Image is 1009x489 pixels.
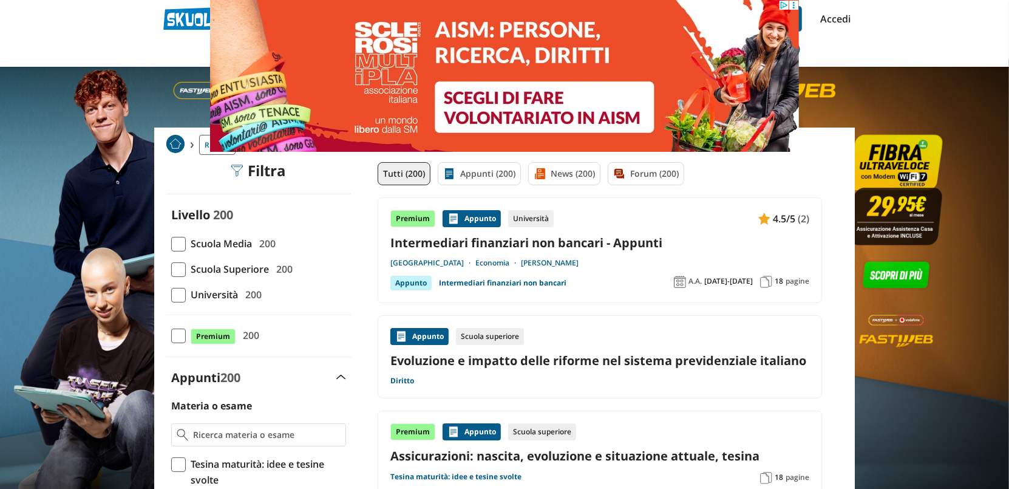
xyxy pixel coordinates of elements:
[775,473,783,482] span: 18
[191,329,236,344] span: Premium
[171,399,252,412] label: Materia o esame
[390,472,521,482] a: Tesina maturità: idee e tesine svolte
[177,429,188,441] img: Ricerca materia o esame
[390,423,435,440] div: Premium
[238,327,259,343] span: 200
[171,207,210,223] label: Livello
[443,423,501,440] div: Appunto
[786,473,809,482] span: pagine
[240,287,262,303] span: 200
[608,162,684,185] a: Forum (200)
[820,6,846,32] a: Accedi
[528,162,600,185] a: News (200)
[390,258,475,268] a: [GEOGRAPHIC_DATA]
[271,261,293,277] span: 200
[213,207,233,223] span: 200
[786,276,809,286] span: pagine
[534,168,546,180] img: News filtro contenuto
[390,448,809,464] a: Assicurazioni: nascita, evoluzione e situazione attuale, tesina
[390,210,435,227] div: Premium
[186,261,269,277] span: Scuola Superiore
[447,213,460,225] img: Appunti contenuto
[193,429,341,441] input: Ricerca materia o esame
[390,376,414,386] a: Diritto
[220,369,240,386] span: 200
[456,328,524,345] div: Scuola superiore
[443,210,501,227] div: Appunto
[688,276,702,286] span: A.A.
[395,330,407,343] img: Appunti contenuto
[231,162,287,179] div: Filtra
[186,236,252,251] span: Scuola Media
[390,352,809,369] a: Evoluzione e impatto delle riforme nel sistema previdenziale italiano
[758,213,770,225] img: Appunti contenuto
[166,135,185,153] img: Home
[443,168,455,180] img: Appunti filtro contenuto
[336,375,346,380] img: Apri e chiudi sezione
[390,234,809,251] a: Intermediari finanziari non bancari - Appunti
[613,168,625,180] img: Forum filtro contenuto
[508,423,576,440] div: Scuola superiore
[390,276,432,290] div: Appunto
[186,456,346,488] span: Tesina maturità: idee e tesine svolte
[254,236,276,251] span: 200
[775,276,783,286] span: 18
[521,258,579,268] a: [PERSON_NAME]
[438,162,521,185] a: Appunti (200)
[231,165,243,177] img: Filtra filtri mobile
[439,276,566,290] a: Intermediari finanziari non bancari
[171,369,240,386] label: Appunti
[773,211,795,227] span: 4.5/5
[760,276,772,288] img: Pagine
[798,211,809,227] span: (2)
[166,135,185,155] a: Home
[199,135,236,155] a: Ricerca
[475,258,521,268] a: Economia
[447,426,460,438] img: Appunti contenuto
[760,472,772,484] img: Pagine
[378,162,430,185] a: Tutti (200)
[390,328,449,345] div: Appunto
[704,276,753,286] span: [DATE]-[DATE]
[186,287,238,303] span: Università
[508,210,554,227] div: Università
[674,276,686,288] img: Anno accademico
